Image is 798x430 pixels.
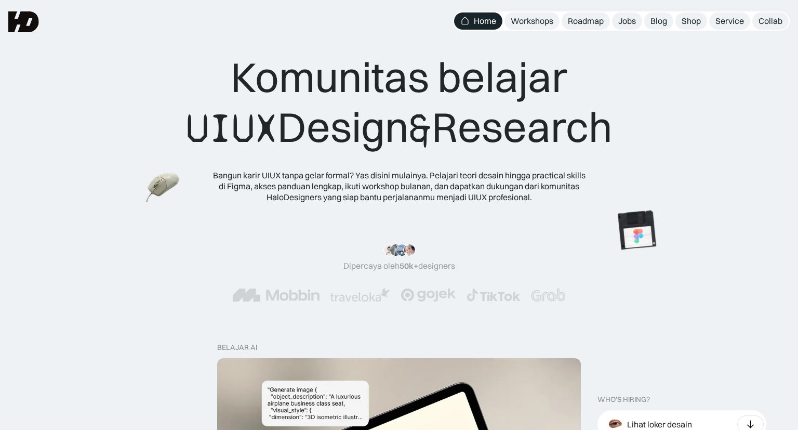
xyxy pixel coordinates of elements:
a: Service [709,12,750,30]
div: Service [715,16,744,27]
div: Bangun karir UIUX tanpa gelar formal? Yas disini mulainya. Pelajari teori desain hingga practical... [212,170,586,202]
span: & [409,103,432,153]
a: Workshops [504,12,560,30]
div: belajar ai [217,343,257,352]
a: Blog [644,12,673,30]
div: Blog [650,16,667,27]
a: Roadmap [562,12,610,30]
a: Shop [675,12,707,30]
div: Roadmap [568,16,604,27]
div: Shop [682,16,701,27]
div: Lihat loker desain [627,419,692,430]
div: Dipercaya oleh designers [343,260,455,271]
div: Workshops [511,16,553,27]
div: Komunitas belajar Design Research [186,52,613,153]
span: UIUX [186,103,277,153]
a: Home [454,12,502,30]
div: Home [474,16,496,27]
span: 50k+ [400,260,418,271]
div: WHO’S HIRING? [597,395,650,404]
a: Jobs [612,12,642,30]
div: Jobs [618,16,636,27]
div: Collab [759,16,782,27]
a: Collab [752,12,789,30]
